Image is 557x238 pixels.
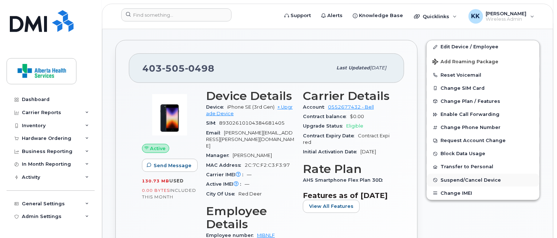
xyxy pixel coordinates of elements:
[148,93,191,137] img: image20231002-3703462-1angbar.jpeg
[206,104,227,110] span: Device
[303,149,360,154] span: Initial Activation Date
[303,133,358,138] span: Contract Expiry Date
[279,8,316,23] a: Support
[169,178,184,183] span: used
[316,8,348,23] a: Alerts
[206,153,233,158] span: Manager
[257,233,275,238] a: MIBNLF
[423,13,449,19] span: Quicklinks
[142,159,198,172] button: Send Message
[427,187,540,200] button: Change IMEI
[206,162,245,168] span: MAC Address
[486,16,527,22] span: Wireless Admin
[206,172,247,177] span: Carrier IMEI
[427,147,540,160] button: Block Data Usage
[336,65,370,70] span: Last updated
[121,8,232,21] input: Find something...
[303,123,346,129] span: Upgrade Status
[427,40,540,53] a: Edit Device / Employee
[303,104,328,110] span: Account
[245,162,290,168] span: 2C:7C:F2:C3:F3:97
[463,9,540,24] div: Kishore Kuppa
[432,59,498,66] span: Add Roaming Package
[471,12,480,21] span: KK
[303,114,350,119] span: Contract balance
[327,12,343,19] span: Alerts
[185,63,214,74] span: 0498
[360,149,376,154] span: [DATE]
[245,181,249,187] span: —
[206,120,219,126] span: SIM
[427,95,540,108] button: Change Plan / Features
[291,12,311,19] span: Support
[142,63,214,74] span: 403
[486,11,527,16] span: [PERSON_NAME]
[427,54,540,69] button: Add Roaming Package
[303,200,360,213] button: View All Features
[427,174,540,187] button: Suspend/Cancel Device
[346,123,363,129] span: Eligible
[427,69,540,82] button: Reset Voicemail
[238,191,262,197] span: Red Deer
[219,120,285,126] span: 89302610104384681405
[359,12,403,19] span: Knowledge Base
[303,89,391,102] h3: Carrier Details
[142,187,196,199] span: included this month
[350,114,364,119] span: $0.00
[154,162,191,169] span: Send Message
[409,9,462,24] div: Quicklinks
[227,104,274,110] span: iPhone SE (3rd Gen)
[303,133,390,145] span: Contract Expired
[206,205,294,231] h3: Employee Details
[427,108,540,121] button: Enable Call Forwarding
[206,130,224,136] span: Email
[206,89,294,102] h3: Device Details
[303,162,391,176] h3: Rate Plan
[309,203,353,210] span: View All Features
[247,172,252,177] span: —
[427,160,540,173] button: Transfer to Personal
[142,178,169,183] span: 130.73 MB
[206,181,245,187] span: Active IMEI
[162,63,185,74] span: 505
[150,145,166,152] span: Active
[206,233,257,238] span: Employee number
[328,104,374,110] a: 0552677432 - Bell
[441,112,499,117] span: Enable Call Forwarding
[303,177,386,183] span: AHS Smartphone Flex Plan 30D
[233,153,272,158] span: [PERSON_NAME]
[142,188,170,193] span: 0.00 Bytes
[206,191,238,197] span: City Of Use
[427,121,540,134] button: Change Phone Number
[348,8,408,23] a: Knowledge Base
[441,98,500,104] span: Change Plan / Features
[370,65,386,70] span: [DATE]
[441,177,501,183] span: Suspend/Cancel Device
[206,130,294,149] span: [PERSON_NAME][EMAIL_ADDRESS][PERSON_NAME][DOMAIN_NAME]
[427,82,540,95] button: Change SIM Card
[427,134,540,147] button: Request Account Change
[303,191,391,200] h3: Features as of [DATE]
